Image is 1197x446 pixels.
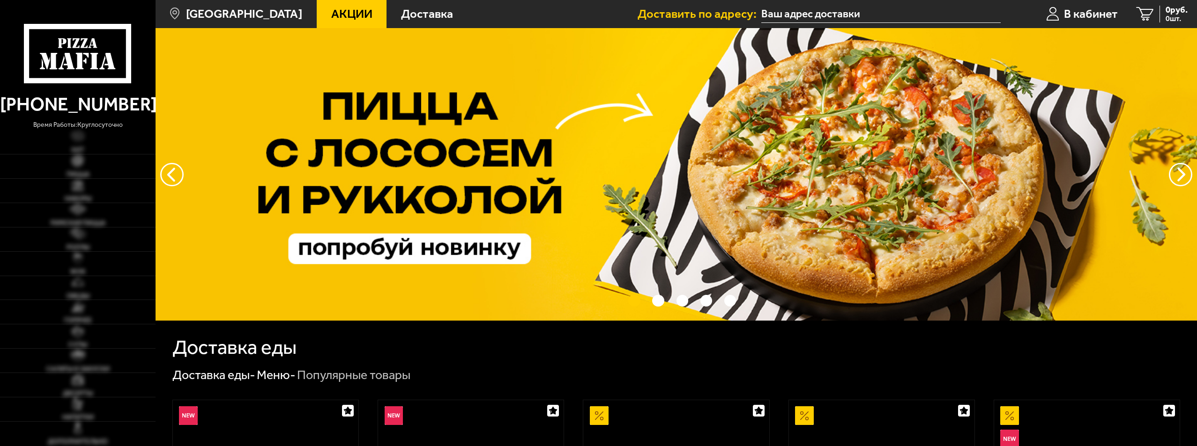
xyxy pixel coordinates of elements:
img: Новинка [179,406,198,425]
input: Ваш адрес доставки [761,6,1001,23]
span: Салаты и закуски [46,366,110,373]
span: Дополнительно [48,439,108,445]
img: Акционный [1000,406,1019,425]
a: Доставка еды- [172,367,255,382]
button: точки переключения [700,295,713,307]
span: Доставить по адресу: [638,8,761,20]
span: 0 шт. [1166,15,1188,22]
button: точки переключения [724,295,736,307]
span: Десерты [63,390,93,397]
span: Наборы [65,196,91,202]
button: предыдущий [1169,163,1192,186]
a: Меню- [257,367,296,382]
img: Новинка [385,406,403,425]
button: следующий [160,163,184,186]
button: точки переключения [677,295,689,307]
span: Горячее [64,317,92,324]
span: [GEOGRAPHIC_DATA] [186,8,302,20]
span: Доставка [401,8,453,20]
h1: Доставка еды [172,337,297,358]
span: Роллы [67,244,89,251]
span: Римская пицца [51,220,105,227]
button: точки переключения [628,295,640,307]
div: Популярные товары [297,367,410,383]
span: WOK [70,269,86,275]
span: Супы [68,342,87,348]
button: точки переключения [652,295,664,307]
span: В кабинет [1064,8,1118,20]
span: Напитки [62,414,94,421]
span: 0 руб. [1166,6,1188,15]
span: Пицца [67,171,89,178]
span: Обеды [67,293,89,300]
img: Акционный [590,406,609,425]
span: Акции [331,8,372,20]
span: Хит [71,147,84,154]
img: Акционный [795,406,814,425]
